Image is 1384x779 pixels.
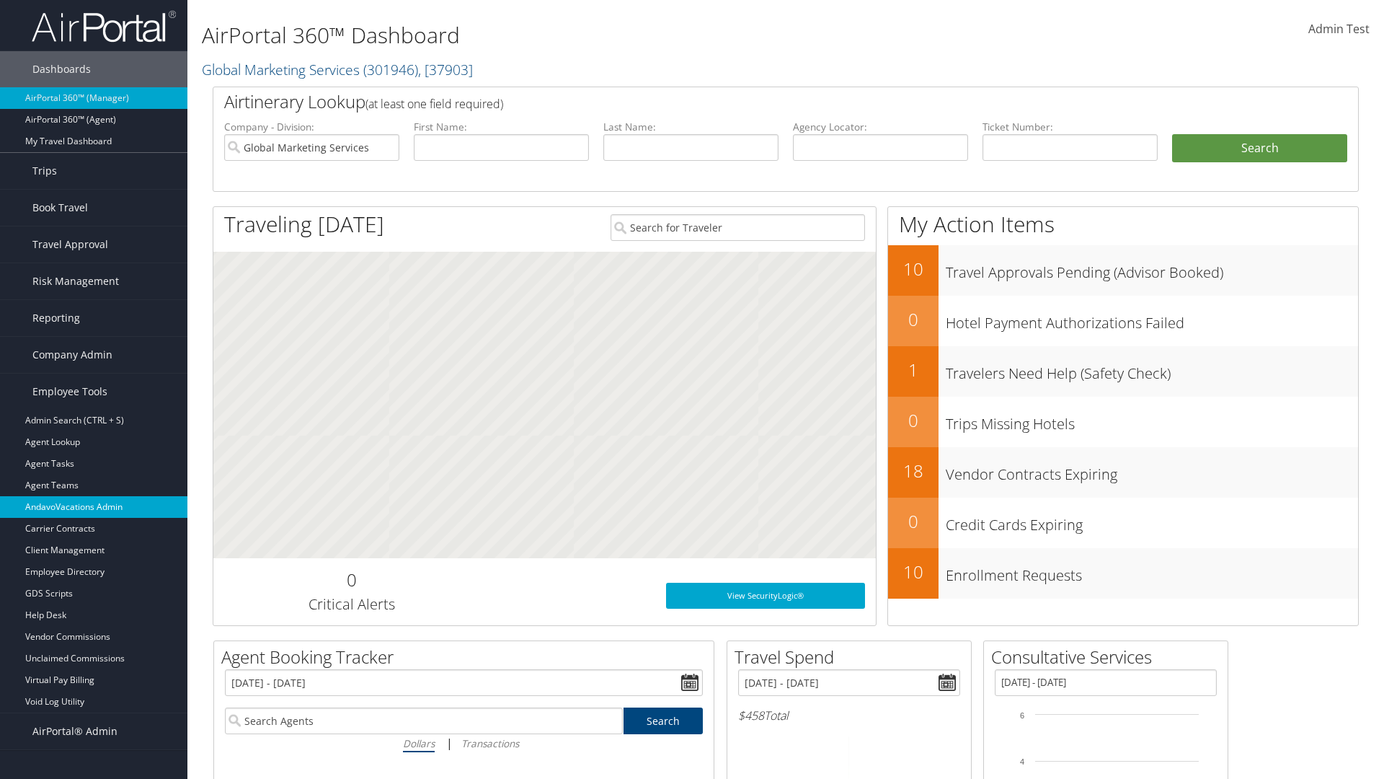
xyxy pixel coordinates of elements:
[32,300,80,336] span: Reporting
[418,60,473,79] span: , [ 37903 ]
[624,708,704,734] a: Search
[946,306,1358,333] h3: Hotel Payment Authorizations Failed
[414,120,589,134] label: First Name:
[224,594,479,615] h3: Critical Alerts
[32,190,88,226] span: Book Travel
[738,708,764,723] span: $458
[403,736,435,750] i: Dollars
[32,153,57,189] span: Trips
[363,60,418,79] span: ( 301946 )
[946,407,1358,434] h3: Trips Missing Hotels
[735,645,971,669] h2: Travel Spend
[1172,134,1347,163] button: Search
[202,60,473,79] a: Global Marketing Services
[32,263,119,299] span: Risk Management
[225,734,703,752] div: |
[1020,757,1024,766] tspan: 4
[888,245,1358,296] a: 10Travel Approvals Pending (Advisor Booked)
[225,708,623,734] input: Search Agents
[32,226,108,263] span: Travel Approval
[224,89,1252,114] h2: Airtinerary Lookup
[888,397,1358,447] a: 0Trips Missing Hotels
[888,296,1358,346] a: 0Hotel Payment Authorizations Failed
[946,558,1358,586] h3: Enrollment Requests
[611,214,865,241] input: Search for Traveler
[1308,7,1370,52] a: Admin Test
[793,120,968,134] label: Agency Locator:
[461,736,519,750] i: Transactions
[603,120,778,134] label: Last Name:
[888,209,1358,239] h1: My Action Items
[888,408,939,433] h2: 0
[946,356,1358,384] h3: Travelers Need Help (Safety Check)
[738,708,960,723] h6: Total
[224,209,384,239] h1: Traveling [DATE]
[888,447,1358,498] a: 18Vendor Contracts Expiring
[221,645,714,669] h2: Agent Booking Tracker
[224,568,479,592] h2: 0
[946,457,1358,485] h3: Vendor Contracts Expiring
[888,560,939,584] h2: 10
[365,96,503,112] span: (at least one field required)
[888,307,939,332] h2: 0
[32,713,117,749] span: AirPortal® Admin
[888,459,939,483] h2: 18
[32,374,107,410] span: Employee Tools
[224,120,399,134] label: Company - Division:
[32,9,176,43] img: airportal-logo.png
[982,120,1158,134] label: Ticket Number:
[946,508,1358,535] h3: Credit Cards Expiring
[32,337,112,373] span: Company Admin
[946,255,1358,283] h3: Travel Approvals Pending (Advisor Booked)
[666,583,865,609] a: View SecurityLogic®
[1020,711,1024,720] tspan: 6
[888,509,939,534] h2: 0
[888,257,939,281] h2: 10
[202,20,980,50] h1: AirPortal 360™ Dashboard
[1308,21,1370,37] span: Admin Test
[991,645,1228,669] h2: Consultative Services
[888,358,939,382] h2: 1
[888,498,1358,548] a: 0Credit Cards Expiring
[888,346,1358,397] a: 1Travelers Need Help (Safety Check)
[888,548,1358,599] a: 10Enrollment Requests
[32,51,91,87] span: Dashboards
